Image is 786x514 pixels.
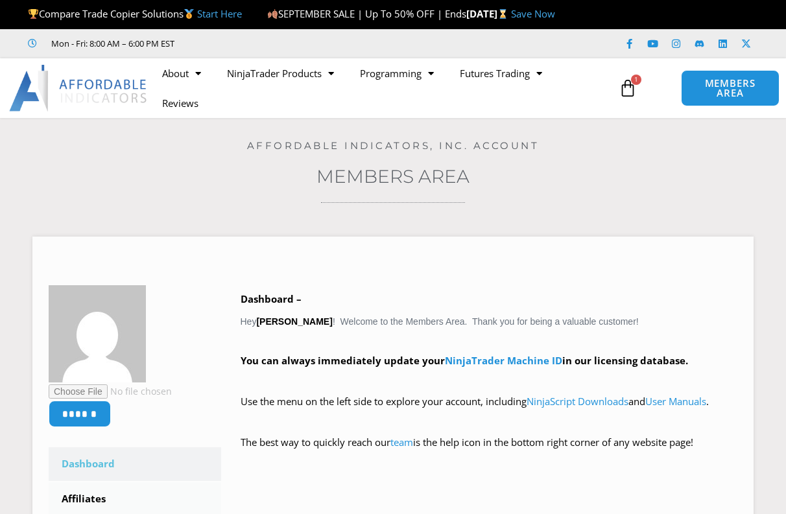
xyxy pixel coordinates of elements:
[49,285,146,382] img: 306a39d853fe7ca0a83b64c3a9ab38c2617219f6aea081d20322e8e32295346b
[466,7,511,20] strong: [DATE]
[29,9,38,19] img: 🏆
[447,58,555,88] a: Futures Trading
[681,70,780,106] a: MEMBERS AREA
[28,7,242,20] span: Compare Trade Copier Solutions
[184,9,194,19] img: 🥇
[149,88,211,118] a: Reviews
[256,316,332,327] strong: [PERSON_NAME]
[645,395,706,408] a: User Manuals
[241,292,302,305] b: Dashboard –
[511,7,555,20] a: Save Now
[267,7,466,20] span: SEPTEMBER SALE | Up To 50% OFF | Ends
[445,354,562,367] a: NinjaTrader Machine ID
[241,290,738,470] div: Hey ! Welcome to the Members Area. Thank you for being a valuable customer!
[9,65,149,111] img: LogoAI | Affordable Indicators – NinjaTrader
[193,37,387,50] iframe: Customer reviews powered by Trustpilot
[214,58,347,88] a: NinjaTrader Products
[390,436,413,449] a: team
[599,69,656,107] a: 1
[631,75,641,85] span: 1
[498,9,508,19] img: ⌛
[695,78,766,98] span: MEMBERS AREA
[527,395,628,408] a: NinjaScript Downloads
[149,58,214,88] a: About
[149,58,613,118] nav: Menu
[48,36,174,51] span: Mon - Fri: 8:00 AM – 6:00 PM EST
[347,58,447,88] a: Programming
[241,434,738,470] p: The best way to quickly reach our is the help icon in the bottom right corner of any website page!
[247,139,540,152] a: Affordable Indicators, Inc. Account
[268,9,278,19] img: 🍂
[241,354,688,367] strong: You can always immediately update your in our licensing database.
[197,7,242,20] a: Start Here
[49,447,221,481] a: Dashboard
[241,393,738,429] p: Use the menu on the left side to explore your account, including and .
[316,165,470,187] a: Members Area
